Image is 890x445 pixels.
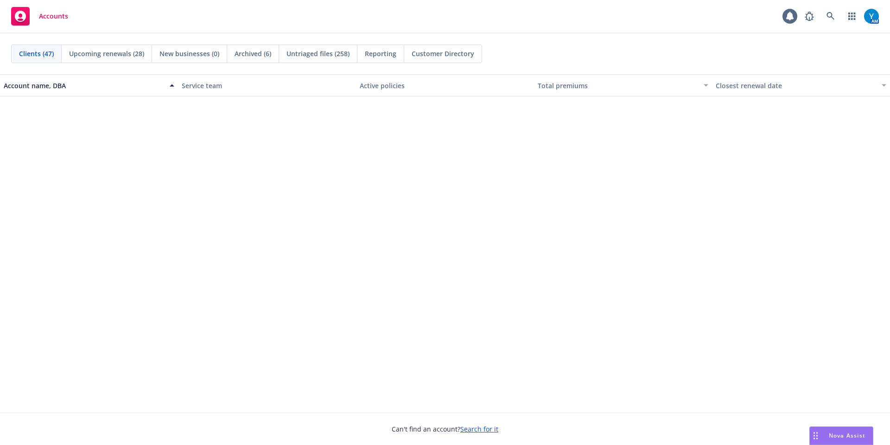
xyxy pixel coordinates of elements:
span: Nova Assist [829,432,865,439]
a: Accounts [7,3,72,29]
button: Closest renewal date [712,74,890,97]
span: Accounts [39,13,68,20]
span: Customer Directory [412,49,474,58]
span: Reporting [365,49,396,58]
a: Search [821,7,840,26]
div: Active policies [360,81,530,90]
button: Nova Assist [809,426,873,445]
span: Untriaged files (258) [286,49,350,58]
a: Search for it [460,425,498,433]
span: Upcoming renewals (28) [69,49,144,58]
span: Clients (47) [19,49,54,58]
img: photo [864,9,879,24]
span: Can't find an account? [392,424,498,434]
button: Total premiums [534,74,712,97]
span: Archived (6) [235,49,271,58]
span: New businesses (0) [159,49,219,58]
div: Drag to move [810,427,821,445]
a: Switch app [843,7,861,26]
div: Account name, DBA [4,81,164,90]
div: Total premiums [538,81,698,90]
button: Service team [178,74,356,97]
div: Closest renewal date [716,81,876,90]
button: Active policies [356,74,534,97]
div: Service team [182,81,352,90]
a: Report a Bug [800,7,819,26]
